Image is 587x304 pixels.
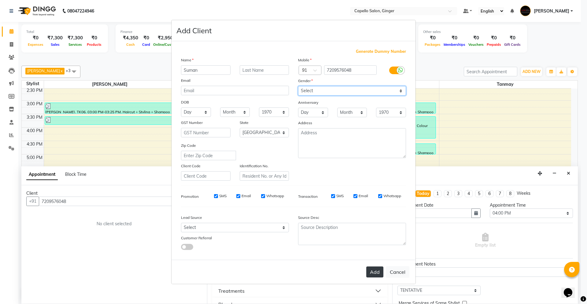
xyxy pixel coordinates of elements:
span: Generate Dummy Number [356,49,406,55]
label: Anniversary [298,100,318,105]
input: GST Number [181,128,231,137]
label: Gender [298,78,313,84]
label: Source Desc [298,215,319,220]
label: SMS [336,193,344,199]
button: Add [366,266,383,277]
label: State [240,120,249,125]
label: Email [242,193,251,199]
input: Client Code [181,171,231,181]
h4: Add Client [176,25,212,36]
label: Email [359,193,368,199]
label: SMS [219,193,227,199]
label: Zip Code [181,143,196,148]
label: Transaction [298,194,318,199]
label: Lead Source [181,215,202,220]
input: Enter Zip Code [181,151,236,160]
input: Last Name [240,65,289,75]
label: Client Code [181,163,201,169]
label: Promotion [181,194,199,199]
input: Email [181,86,289,95]
label: Address [298,120,312,126]
input: Mobile [324,65,377,75]
label: Email [181,78,190,83]
label: Whatsapp [266,193,284,199]
label: Name [181,57,194,63]
label: Identification No. [240,163,268,169]
label: Whatsapp [383,193,401,199]
label: Mobile [298,57,312,63]
input: First Name [181,65,231,75]
input: Resident No. or Any Id [240,171,289,181]
button: Cancel [386,266,409,278]
label: GST Number [181,120,203,125]
label: DOB [181,100,189,105]
label: Customer Referral [181,235,212,241]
